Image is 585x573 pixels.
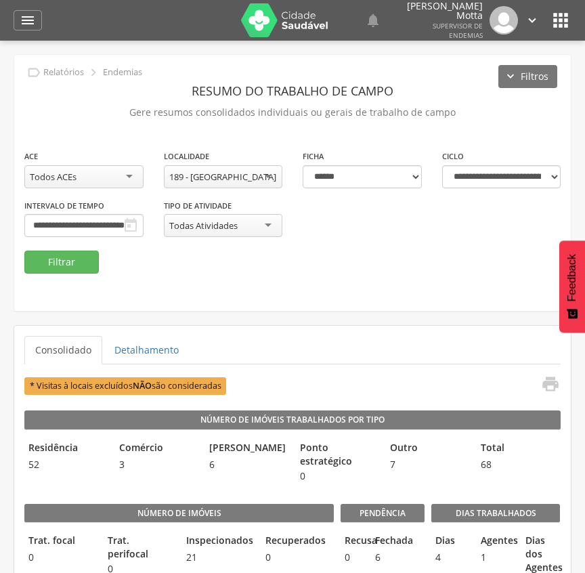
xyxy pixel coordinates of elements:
span: 7 [386,458,470,471]
span: * Visitas à locais excluídos são consideradas [24,377,226,394]
label: Tipo de Atividade [164,200,232,211]
legend: Comércio [115,441,199,457]
span: 0 [341,551,364,564]
legend: Pendência [341,504,425,523]
legend: Residência [24,441,108,457]
legend: Total [477,441,561,457]
i:  [123,217,139,234]
i:  [541,375,560,394]
div: 189 - [GEOGRAPHIC_DATA] [169,171,276,183]
label: Localidade [164,151,209,162]
legend: Recusa [341,534,364,549]
p: Gere resumos consolidados individuais ou gerais de trabalho de campo [24,103,561,122]
a:  [365,6,381,35]
span: Feedback [566,254,578,301]
legend: Outro [386,441,470,457]
legend: Número de Imóveis Trabalhados por Tipo [24,410,561,429]
span: 21 [182,551,255,564]
i:  [525,13,540,28]
b: NÃO [133,380,152,391]
legend: Dias [431,534,470,549]
a:  [525,6,540,35]
p: Endemias [103,67,142,78]
i:  [26,65,41,80]
i:  [550,9,571,31]
p: [PERSON_NAME] Motta [398,1,483,20]
span: 1 [477,551,515,564]
div: Todos ACEs [30,171,77,183]
legend: Fechada [371,534,394,549]
span: 6 [371,551,394,564]
legend: Ponto estratégico [296,441,380,468]
span: 68 [477,458,561,471]
p: Relatórios [43,67,84,78]
button: Filtrar [24,251,99,274]
span: 52 [24,458,108,471]
span: 0 [296,469,380,483]
a: Consolidado [24,336,102,364]
span: 6 [205,458,289,471]
legend: Recuperados [261,534,334,549]
div: Todas Atividades [169,219,238,232]
span: 4 [431,551,470,564]
legend: Trat. perifocal [104,534,176,561]
span: 3 [115,458,199,471]
label: Ficha [303,151,324,162]
span: 0 [261,551,334,564]
label: Ciclo [442,151,464,162]
span: 0 [24,551,97,564]
legend: [PERSON_NAME] [205,441,289,457]
i:  [20,12,36,28]
legend: Número de imóveis [24,504,334,523]
a:  [533,375,560,397]
legend: Agentes [477,534,515,549]
label: ACE [24,151,38,162]
a:  [14,10,42,30]
legend: Dias Trabalhados [431,504,560,523]
i:  [365,12,381,28]
legend: Inspecionados [182,534,255,549]
header: Resumo do Trabalho de Campo [24,79,561,103]
a: Detalhamento [104,336,190,364]
span: Supervisor de Endemias [433,21,483,40]
i:  [86,65,101,80]
legend: Trat. focal [24,534,97,549]
button: Filtros [498,65,557,88]
label: Intervalo de Tempo [24,200,104,211]
button: Feedback - Mostrar pesquisa [559,240,585,333]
